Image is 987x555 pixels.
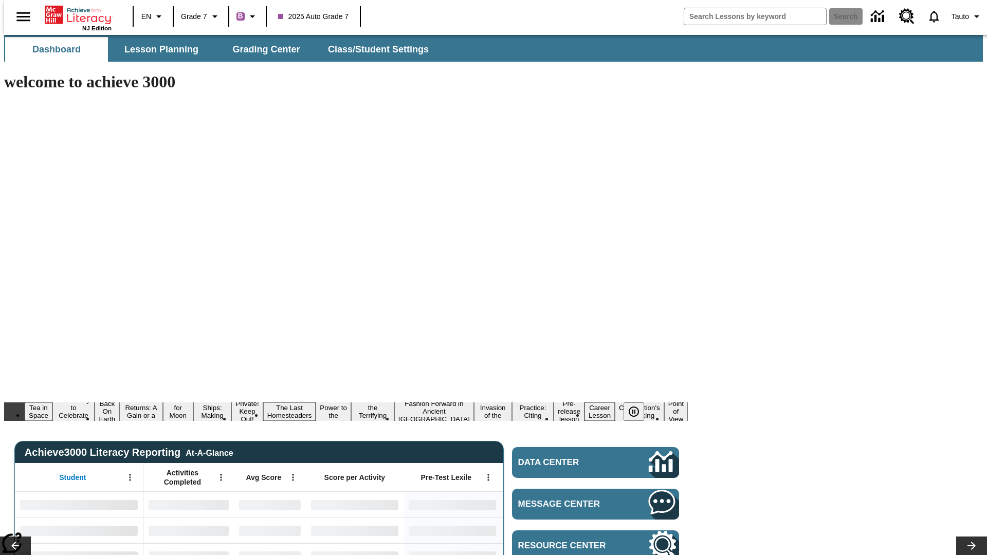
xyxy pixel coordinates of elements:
[32,44,81,55] span: Dashboard
[518,499,618,509] span: Message Center
[263,402,316,421] button: Slide 8 The Last Homesteaders
[52,395,95,429] button: Slide 2 Get Ready to Celebrate Juneteenth!
[684,8,826,25] input: search field
[512,395,554,429] button: Slide 13 Mixed Practice: Citing Evidence
[512,447,679,478] a: Data Center
[4,35,983,62] div: SubNavbar
[4,72,688,91] h1: welcome to achieve 3000
[921,3,947,30] a: Notifications
[956,536,987,555] button: Lesson carousel, Next
[394,398,474,424] button: Slide 11 Fashion Forward in Ancient Rome
[232,7,263,26] button: Boost Class color is purple. Change class color
[664,398,688,424] button: Slide 17 Point of View
[143,492,234,517] div: No Data,
[193,395,232,429] button: Slide 6 Cruise Ships: Making Waves
[82,25,112,31] span: NJ Edition
[238,10,243,23] span: B
[163,395,193,429] button: Slide 5 Time for Moon Rules?
[5,37,108,62] button: Dashboard
[231,398,263,424] button: Slide 7 Private! Keep Out!
[25,447,233,458] span: Achieve3000 Literacy Reporting
[278,11,349,22] span: 2025 Auto Grade 7
[624,402,644,421] button: Pause
[232,44,300,55] span: Grading Center
[324,473,386,482] span: Score per Activity
[893,3,921,30] a: Resource Center, Will open in new tab
[95,398,119,424] button: Slide 3 Back On Earth
[316,395,351,429] button: Slide 9 Solar Power to the People
[215,37,318,62] button: Grading Center
[952,11,969,22] span: Tauto
[25,402,52,421] button: Slide 1 Tea in Space
[186,447,233,458] div: At-A-Glance
[615,395,664,429] button: Slide 16 The Constitution's Balancing Act
[177,7,225,26] button: Grade: Grade 7, Select a grade
[518,541,618,551] span: Resource Center
[624,402,654,421] div: Pause
[45,4,112,31] div: Home
[213,470,229,485] button: Open Menu
[45,5,112,25] a: Home
[4,37,438,62] div: SubNavbar
[474,395,512,429] button: Slide 12 The Invasion of the Free CD
[143,517,234,543] div: No Data,
[234,492,306,517] div: No Data,
[137,7,170,26] button: Language: EN, Select a language
[285,470,301,485] button: Open Menu
[8,2,39,32] button: Open side menu
[351,395,394,429] button: Slide 10 Attack of the Terrifying Tomatoes
[119,395,162,429] button: Slide 4 Free Returns: A Gain or a Drain?
[947,7,987,26] button: Profile/Settings
[124,44,198,55] span: Lesson Planning
[518,457,614,468] span: Data Center
[320,37,437,62] button: Class/Student Settings
[328,44,429,55] span: Class/Student Settings
[234,517,306,543] div: No Data,
[481,470,496,485] button: Open Menu
[110,37,213,62] button: Lesson Planning
[421,473,472,482] span: Pre-Test Lexile
[181,11,207,22] span: Grade 7
[246,473,281,482] span: Avg Score
[141,11,151,22] span: EN
[149,468,216,487] span: Activities Completed
[865,3,893,31] a: Data Center
[59,473,86,482] span: Student
[122,470,138,485] button: Open Menu
[512,489,679,520] a: Message Center
[554,398,584,424] button: Slide 14 Pre-release lesson
[584,402,615,421] button: Slide 15 Career Lesson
